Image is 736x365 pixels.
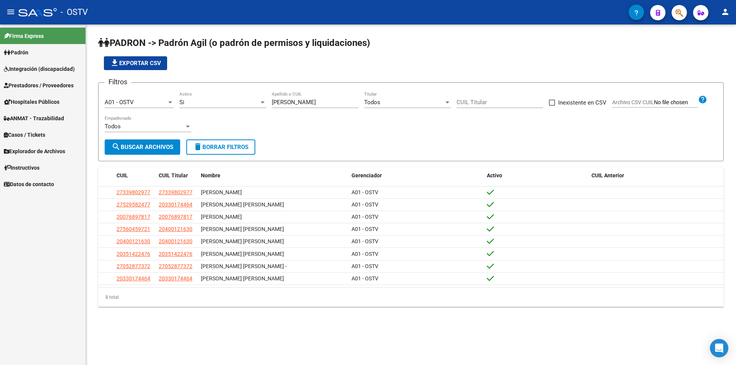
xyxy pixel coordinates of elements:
datatable-header-cell: Gerenciador [348,167,484,184]
span: Padrón [4,48,28,57]
mat-icon: search [112,142,121,151]
input: Archivo CSV CUIL [654,99,698,106]
span: ANMAT - Trazabilidad [4,114,64,123]
span: [PERSON_NAME] [201,189,242,195]
span: [PERSON_NAME] [PERSON_NAME] [201,275,284,282]
mat-icon: file_download [110,58,119,67]
span: 20400121630 [159,226,192,232]
span: Casos / Tickets [4,131,45,139]
span: 20076897817 [159,214,192,220]
mat-icon: person [721,7,730,16]
span: 27052877372 [117,263,150,269]
datatable-header-cell: Activo [484,167,588,184]
span: A01 - OSTV [105,99,134,106]
datatable-header-cell: CUIL [113,167,156,184]
span: Archivo CSV CUIL [612,99,654,105]
span: - OSTV [61,4,88,21]
span: A01 - OSTV [352,263,378,269]
span: 20076897817 [117,214,150,220]
span: Explorador de Archivos [4,147,65,155]
span: Inexistente en CSV [558,98,606,107]
div: 8 total [98,288,724,307]
mat-icon: menu [6,7,15,16]
span: 20330174464 [159,201,192,208]
span: 20330174464 [159,275,192,282]
span: Hospitales Públicos [4,98,59,106]
span: 27339802977 [117,189,150,195]
span: Prestadores / Proveedores [4,81,74,90]
span: Todos [364,99,380,106]
button: Borrar Filtros [186,139,255,155]
span: Borrar Filtros [193,144,248,151]
div: Open Intercom Messenger [710,339,728,357]
span: 20351422476 [117,251,150,257]
span: Exportar CSV [110,60,161,67]
span: 27339802977 [159,189,192,195]
span: A01 - OSTV [352,214,378,220]
span: A01 - OSTV [352,226,378,232]
span: 27560459721 [117,226,150,232]
span: [PERSON_NAME] [201,214,242,220]
span: [PERSON_NAME] [PERSON_NAME] - [201,263,287,269]
span: CUIL [117,172,128,178]
span: A01 - OSTV [352,251,378,257]
span: Gerenciador [352,172,382,178]
button: Exportar CSV [104,56,167,70]
span: 20351422476 [159,251,192,257]
span: PADRON -> Padrón Agil (o padrón de permisos y liquidaciones) [98,38,370,48]
span: 20400121630 [117,238,150,244]
span: Datos de contacto [4,180,54,188]
span: Buscar Archivos [112,144,173,151]
mat-icon: delete [193,142,202,151]
span: Nombre [201,172,220,178]
datatable-header-cell: CUIL Titular [156,167,198,184]
span: Integración (discapacidad) [4,65,75,73]
span: A01 - OSTV [352,201,378,208]
mat-icon: help [698,95,707,104]
span: Activo [487,172,502,178]
span: A01 - OSTV [352,189,378,195]
span: Si [179,99,184,106]
span: 20330174464 [117,275,150,282]
datatable-header-cell: CUIL Anterior [588,167,724,184]
span: CUIL Titular [159,172,188,178]
span: Instructivos [4,164,39,172]
span: 27052877372 [159,263,192,269]
h3: Filtros [105,77,131,87]
button: Buscar Archivos [105,139,180,155]
span: [PERSON_NAME] [PERSON_NAME] [201,226,284,232]
span: CUIL Anterior [591,172,624,178]
span: [PERSON_NAME] [PERSON_NAME] [201,238,284,244]
span: [PERSON_NAME] [PERSON_NAME] [201,201,284,208]
span: A01 - OSTV [352,238,378,244]
span: 20400121630 [159,238,192,244]
span: A01 - OSTV [352,275,378,282]
span: 27529582477 [117,201,150,208]
span: Todos [105,123,121,130]
datatable-header-cell: Nombre [198,167,348,184]
span: [PERSON_NAME] [PERSON_NAME] [201,251,284,257]
span: Firma Express [4,32,44,40]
